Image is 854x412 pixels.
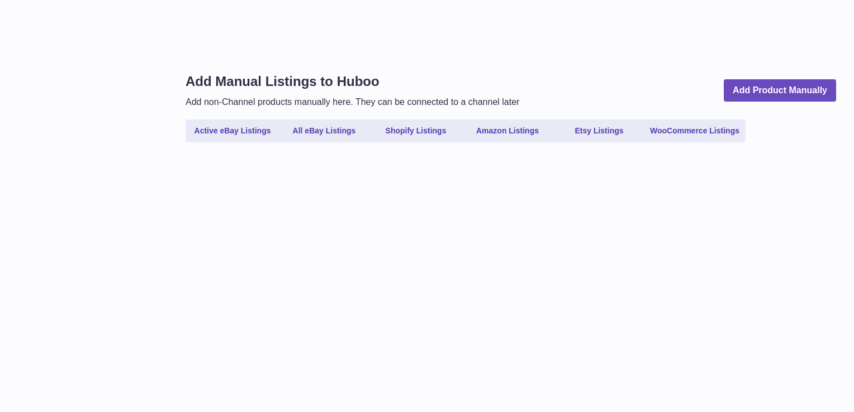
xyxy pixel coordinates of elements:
a: Active eBay Listings [188,122,277,140]
a: Shopify Listings [371,122,461,140]
p: Add non-Channel products manually here. They can be connected to a channel later [186,96,519,108]
a: Etsy Listings [554,122,644,140]
a: WooCommerce Listings [646,122,743,140]
a: Amazon Listings [463,122,552,140]
a: All eBay Listings [279,122,369,140]
h1: Add Manual Listings to Huboo [186,73,519,90]
a: Add Product Manually [724,79,836,102]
